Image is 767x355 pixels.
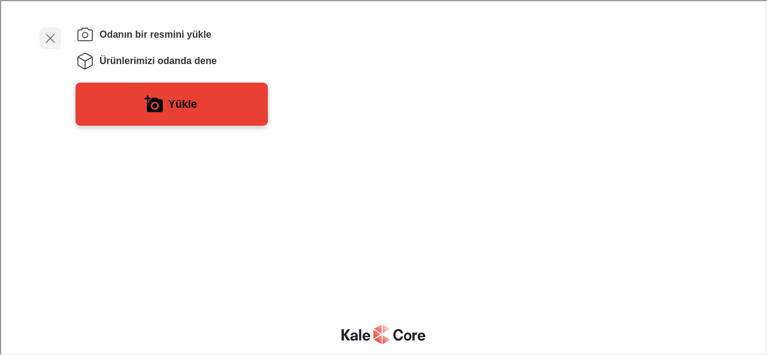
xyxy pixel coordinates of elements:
[167,93,196,113] label: Yükle
[334,321,430,346] a: Visit Kale Group homepage
[74,81,267,125] button: Odanın bir resmini yükle
[74,24,267,69] ol: Instructions
[98,27,210,40] span: Odanın bir resmini yükle
[98,53,216,66] span: Ürünlerimizi odanda dene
